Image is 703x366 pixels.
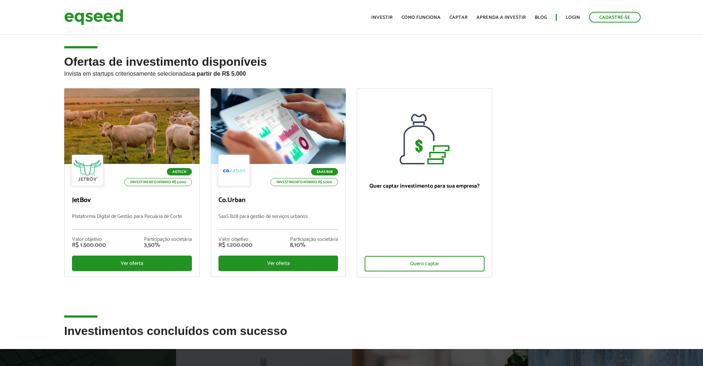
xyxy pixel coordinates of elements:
div: R$ 1.200.000 [218,242,252,248]
p: Plataforma Digital de Gestão para Pecuária de Corte [72,214,192,230]
a: Captar [449,15,468,20]
p: Quer captar investimento para sua empresa? [365,183,485,189]
a: Como funciona [402,15,441,20]
p: Investimento mínimo: R$ 5.000 [124,178,192,186]
div: Ver oferta [218,256,338,271]
p: SaaS B2B [311,168,338,175]
strong: a partir de R$ 5.000 [192,71,246,77]
div: R$ 1.500.000 [72,242,106,248]
div: Valor objetivo [218,237,252,242]
p: Agtech [167,168,192,175]
a: Login [566,15,580,20]
p: SaaS B2B para gestão de serviços urbanos [218,214,338,230]
p: Co.Urban [218,196,338,205]
div: 8,10% [290,242,338,248]
p: Investimento mínimo: R$ 5.000 [270,178,338,186]
p: Invista em startups criteriosamente selecionadas [64,68,639,77]
a: Investir [371,15,393,20]
div: Valor objetivo [72,237,106,242]
div: Quero captar [365,256,485,271]
img: EqSeed [64,7,123,27]
h2: Investimentos concluídos com sucesso [64,325,639,349]
a: Agtech Investimento mínimo: R$ 5.000 JetBov Plataforma Digital de Gestão para Pecuária de Corte V... [64,88,200,277]
a: Quer captar investimento para sua empresa? Quero captar [357,88,492,277]
a: SaaS B2B Investimento mínimo: R$ 5.000 Co.Urban SaaS B2B para gestão de serviços urbanos Valor ob... [211,88,346,277]
a: Blog [535,15,547,20]
div: Ver oferta [72,256,192,271]
p: JetBov [72,196,192,205]
a: Aprenda a investir [476,15,526,20]
a: Cadastre-se [589,12,641,23]
div: Participação societária [290,237,338,242]
h2: Ofertas de investimento disponíveis [64,55,639,88]
div: 3,50% [144,242,192,248]
div: Participação societária [144,237,192,242]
